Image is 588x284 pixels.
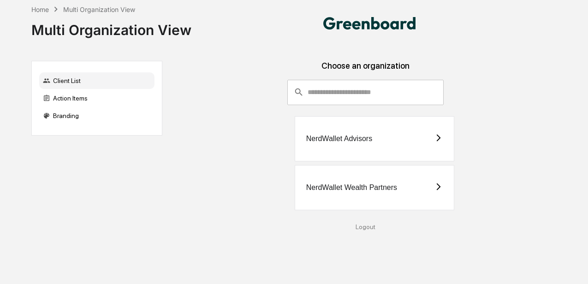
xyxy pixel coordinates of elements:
[31,6,49,13] div: Home
[170,223,561,231] div: Logout
[39,72,154,89] div: Client List
[31,14,191,38] div: Multi Organization View
[39,107,154,124] div: Branding
[287,80,444,105] div: consultant-dashboard__filter-organizations-search-bar
[63,6,135,13] div: Multi Organization View
[306,135,372,143] div: NerdWallet Advisors
[39,90,154,106] div: Action Items
[306,183,397,192] div: NerdWallet Wealth Partners
[323,17,416,30] img: Nerdwallet Compliance
[170,61,561,80] div: Choose an organization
